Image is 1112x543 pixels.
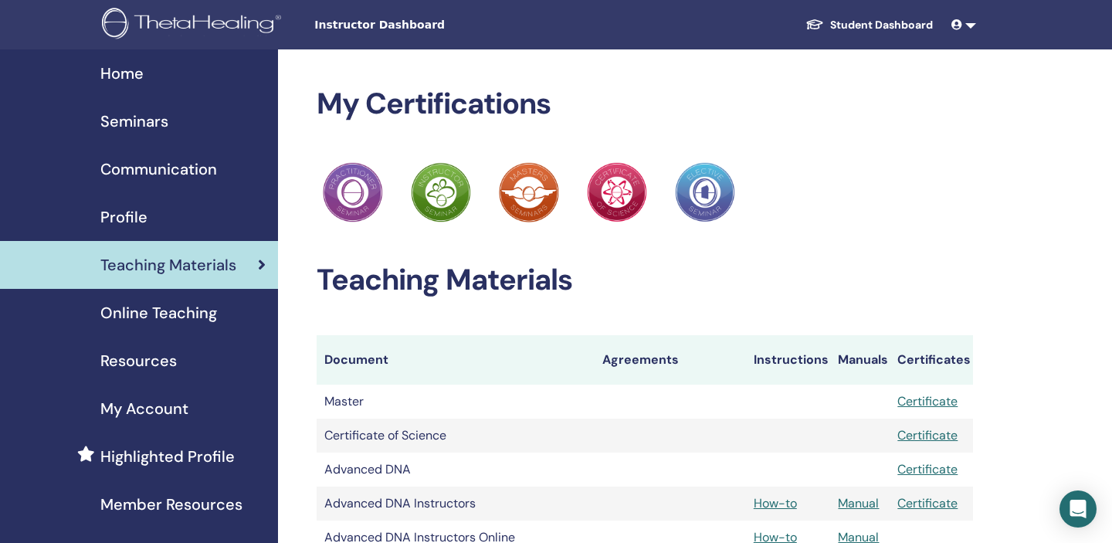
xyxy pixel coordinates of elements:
[100,205,147,229] span: Profile
[897,393,958,409] a: Certificate
[317,487,595,521] td: Advanced DNA Instructors
[100,62,144,85] span: Home
[1059,490,1097,528] div: Open Intercom Messenger
[100,397,188,420] span: My Account
[890,335,973,385] th: Certificates
[897,495,958,511] a: Certificate
[100,158,217,181] span: Communication
[897,461,958,477] a: Certificate
[317,263,973,298] h2: Teaching Materials
[100,445,235,468] span: Highlighted Profile
[838,495,879,511] a: Manual
[830,335,890,385] th: Manuals
[317,453,595,487] td: Advanced DNA
[317,335,595,385] th: Document
[897,427,958,443] a: Certificate
[746,335,831,385] th: Instructions
[100,110,168,133] span: Seminars
[754,495,797,511] a: How-to
[595,335,746,385] th: Agreements
[317,419,595,453] td: Certificate of Science
[675,162,735,222] img: Practitioner
[314,17,546,33] span: Instructor Dashboard
[793,11,945,39] a: Student Dashboard
[317,385,595,419] td: Master
[411,162,471,222] img: Practitioner
[805,18,824,31] img: graduation-cap-white.svg
[102,8,286,42] img: logo.png
[587,162,647,222] img: Practitioner
[100,349,177,372] span: Resources
[317,87,973,122] h2: My Certifications
[499,162,559,222] img: Practitioner
[100,493,242,516] span: Member Resources
[100,301,217,324] span: Online Teaching
[100,253,236,277] span: Teaching Materials
[323,162,383,222] img: Practitioner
